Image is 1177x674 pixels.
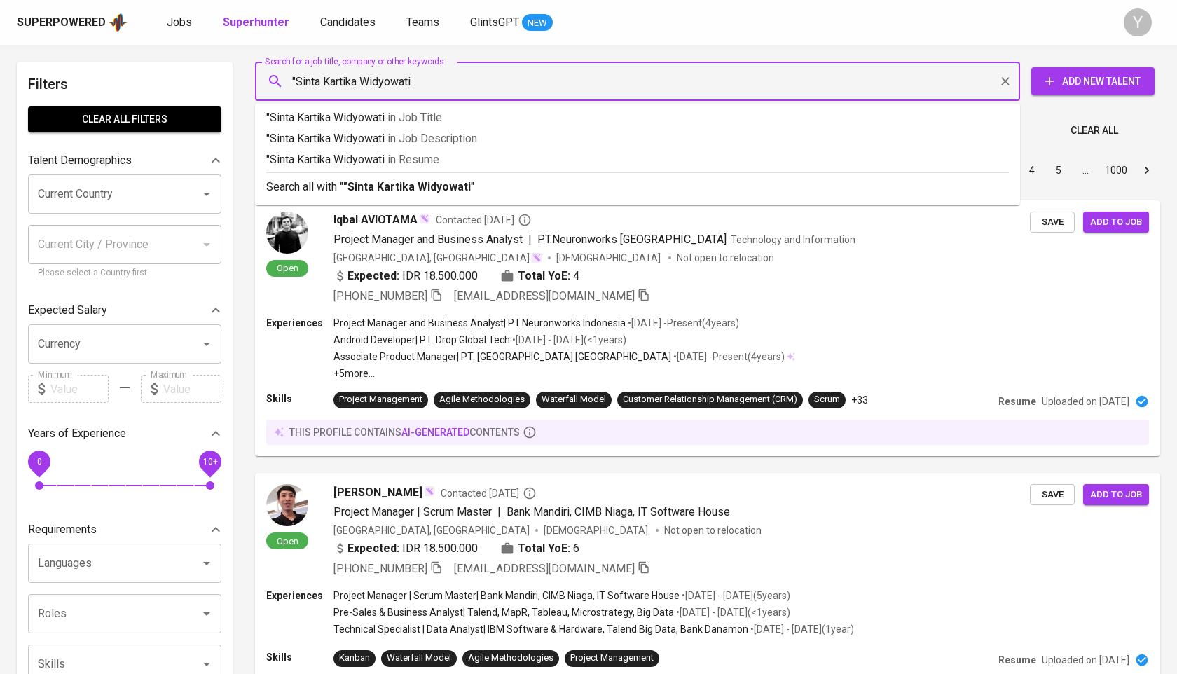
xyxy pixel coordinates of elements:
span: Clear All filters [39,111,210,128]
button: Go to page 5 [1047,159,1070,181]
button: Open [197,184,216,204]
span: [PERSON_NAME] [333,484,422,501]
p: Please select a Country first [38,266,212,280]
span: Save [1037,214,1068,231]
span: 6 [573,540,579,557]
input: Value [163,375,221,403]
span: | [497,504,501,521]
a: GlintsGPT NEW [470,14,553,32]
p: • [DATE] - [DATE] ( <1 years ) [510,333,626,347]
div: IDR 18.500.000 [333,268,478,284]
div: Waterfall Model [542,393,606,406]
img: 044413ab59a7abf2a03c83b806d215e7.jpg [266,212,308,254]
span: Technology and Information [731,234,855,245]
div: IDR 18.500.000 [333,540,478,557]
span: PT.Neuronworks [GEOGRAPHIC_DATA] [537,233,727,246]
button: Go to page 1000 [1101,159,1131,181]
a: Jobs [167,14,195,32]
p: Resume [998,394,1036,408]
p: "Sinta Kartika Widyowati [266,130,1009,147]
span: Candidates [320,15,376,29]
button: Open [197,604,216,624]
button: Clear [996,71,1015,91]
span: Add New Talent [1042,73,1143,90]
p: Requirements [28,521,97,538]
img: app logo [109,12,128,33]
p: +33 [851,393,868,407]
div: Requirements [28,516,221,544]
span: Add to job [1090,214,1142,231]
p: Talent Demographics [28,152,132,169]
p: Skills [266,392,333,406]
p: Project Manager and Business Analyst | PT.Neuronworks Indonesia [333,316,626,330]
div: Customer Relationship Management (CRM) [623,393,797,406]
span: 0 [36,457,41,467]
div: Y [1124,8,1152,36]
span: NEW [522,16,553,30]
span: GlintsGPT [470,15,519,29]
button: Open [197,654,216,674]
span: Clear All [1071,122,1118,139]
div: [GEOGRAPHIC_DATA], [GEOGRAPHIC_DATA] [333,251,542,265]
span: Jobs [167,15,192,29]
span: [DEMOGRAPHIC_DATA] [556,251,663,265]
div: … [1074,163,1096,177]
p: • [DATE] - [DATE] ( <1 years ) [674,605,790,619]
p: • [DATE] - [DATE] ( 1 year ) [748,622,854,636]
p: Project Manager | Scrum Master | Bank Mandiri, CIMB Niaga, IT Software House [333,589,680,603]
span: AI-generated [401,427,469,438]
p: Android Developer | PT. Drop Global Tech [333,333,510,347]
p: • [DATE] - Present ( 4 years ) [626,316,739,330]
div: Scrum [814,393,840,406]
span: [EMAIL_ADDRESS][DOMAIN_NAME] [454,562,635,575]
div: Expected Salary [28,296,221,324]
div: Kanban [339,652,370,665]
p: Uploaded on [DATE] [1042,653,1129,667]
b: Expected: [347,268,399,284]
div: Talent Demographics [28,146,221,174]
p: • [DATE] - Present ( 4 years ) [671,350,785,364]
b: Expected: [347,540,399,557]
input: Value [50,375,109,403]
button: Open [197,334,216,354]
span: Iqbal AVIOTAMA [333,212,418,228]
span: [PHONE_NUMBER] [333,289,427,303]
button: Save [1030,212,1075,233]
button: Go to page 4 [1021,159,1043,181]
p: this profile contains contents [289,425,520,439]
span: in Job Description [387,132,477,145]
div: Agile Methodologies [439,393,525,406]
span: Project Manager | Scrum Master [333,505,492,518]
span: in Resume [387,153,439,166]
a: Candidates [320,14,378,32]
p: Not open to relocation [677,251,774,265]
p: Associate Product Manager | PT. [GEOGRAPHIC_DATA] [GEOGRAPHIC_DATA] [333,350,671,364]
button: Open [197,553,216,573]
span: Add to job [1090,487,1142,503]
span: [PHONE_NUMBER] [333,562,427,575]
span: [DEMOGRAPHIC_DATA] [544,523,650,537]
span: Save [1037,487,1068,503]
p: Technical Specialist | Data Analyst | IBM Software & Hardware, Talend Big Data, Bank Danamon [333,622,748,636]
a: Superpoweredapp logo [17,12,128,33]
p: Resume [998,653,1036,667]
div: Agile Methodologies [468,652,553,665]
p: • [DATE] - [DATE] ( 5 years ) [680,589,790,603]
p: Skills [266,650,333,664]
b: Total YoE: [518,540,570,557]
span: 4 [573,268,579,284]
b: "Sinta Kartika Widyowati [343,180,471,193]
h6: Filters [28,73,221,95]
div: Project Management [570,652,654,665]
button: Save [1030,484,1075,506]
button: Clear All [1065,118,1124,144]
a: OpenIqbal AVIOTAMAContacted [DATE]Project Manager and Business Analyst|PT.Neuronworks [GEOGRAPHIC... [255,200,1160,456]
p: Experiences [266,589,333,603]
span: Open [271,262,304,274]
div: Project Management [339,393,422,406]
p: Years of Experience [28,425,126,442]
img: magic_wand.svg [419,213,430,224]
button: Add New Talent [1031,67,1155,95]
span: [EMAIL_ADDRESS][DOMAIN_NAME] [454,289,635,303]
p: Search all with " " [266,179,1009,195]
